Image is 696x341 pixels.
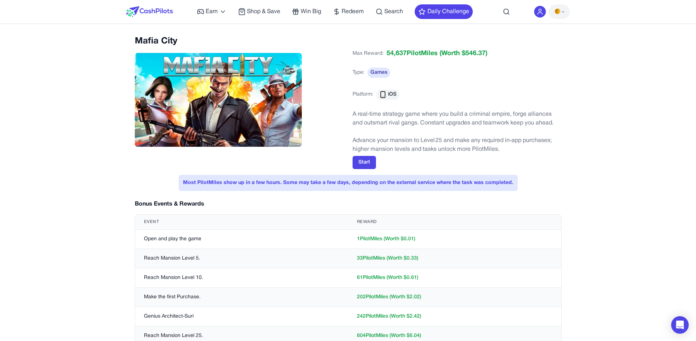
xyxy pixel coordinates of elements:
[135,288,348,307] td: Make the first Purchase.
[555,8,560,14] img: PMs
[415,4,473,19] button: Daily Challenge
[348,249,561,268] td: 33 PilotMiles (Worth $ 0.33 )
[671,316,689,334] div: Open Intercom Messenger
[353,156,376,169] button: Start
[353,69,365,76] span: Type:
[348,307,561,326] td: 242 PilotMiles (Worth $ 2.42 )
[353,91,373,98] span: Platform:
[342,7,364,16] span: Redeem
[135,230,348,249] td: Open and play the game
[135,35,344,47] h2: Mafia City
[135,200,204,208] h3: Bonus Events & Rewards
[348,288,561,307] td: 202 PilotMiles (Worth $ 2.02 )
[562,8,564,16] span: -
[126,6,173,17] img: CashPilots Logo
[135,249,348,268] td: Reach Mansion Level 5.
[135,53,302,147] img: 458eefe5-aead-4420-8b58-6e94704f1244.jpg
[197,7,227,16] a: Earn
[348,230,561,249] td: 1 PilotMiles (Worth $ 0.01 )
[368,68,390,78] span: Games
[135,307,348,326] td: Genius Architect-Suri
[238,7,280,16] a: Shop & Save
[376,7,403,16] a: Search
[353,49,384,59] span: Max Reward:
[247,7,280,16] span: Shop & Save
[179,175,518,191] div: Most PilotMiles show up in a few hours. Some may take a few days, depending on the external servi...
[438,49,487,59] span: (Worth $ 546.37 )
[333,7,364,16] a: Redeem
[388,91,396,98] span: iOS
[348,268,561,288] td: 61 PilotMiles (Worth $ 0.61 )
[301,7,321,16] span: Win Big
[353,136,562,154] p: Advance your mansion to Level 25 and make any required in‑app purchases; higher mansion levels an...
[206,7,218,16] span: Earn
[549,4,570,19] button: PMs-
[292,7,321,16] a: Win Big
[353,110,562,127] p: A real‑time strategy game where you build a criminal empire, forge alliances and outsmart rival g...
[384,7,403,16] span: Search
[135,215,348,230] th: Event
[348,215,561,230] th: Reward
[387,49,438,59] span: 54,637 PilotMiles
[135,268,348,288] td: Reach Mansion Level 10.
